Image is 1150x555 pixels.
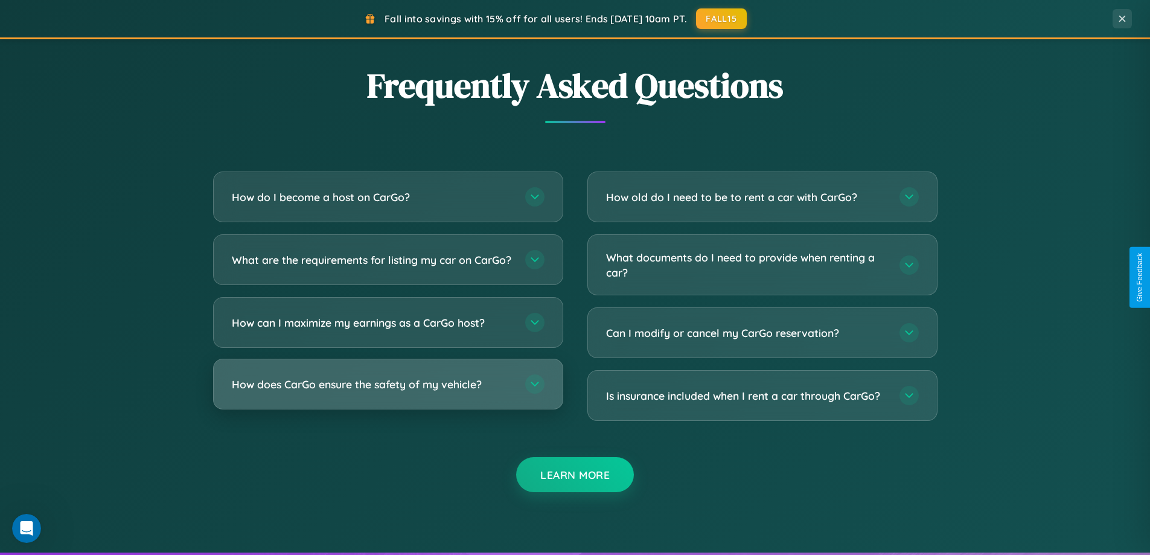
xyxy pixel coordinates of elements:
[606,250,887,280] h3: What documents do I need to provide when renting a car?
[385,13,687,25] span: Fall into savings with 15% off for all users! Ends [DATE] 10am PT.
[12,514,41,543] iframe: Intercom live chat
[232,252,513,268] h3: What are the requirements for listing my car on CarGo?
[606,388,887,403] h3: Is insurance included when I rent a car through CarGo?
[606,326,887,341] h3: Can I modify or cancel my CarGo reservation?
[696,8,747,29] button: FALL15
[516,457,634,492] button: Learn More
[232,315,513,330] h3: How can I maximize my earnings as a CarGo host?
[213,62,938,109] h2: Frequently Asked Questions
[606,190,887,205] h3: How old do I need to be to rent a car with CarGo?
[232,190,513,205] h3: How do I become a host on CarGo?
[1136,253,1144,302] div: Give Feedback
[232,377,513,392] h3: How does CarGo ensure the safety of my vehicle?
